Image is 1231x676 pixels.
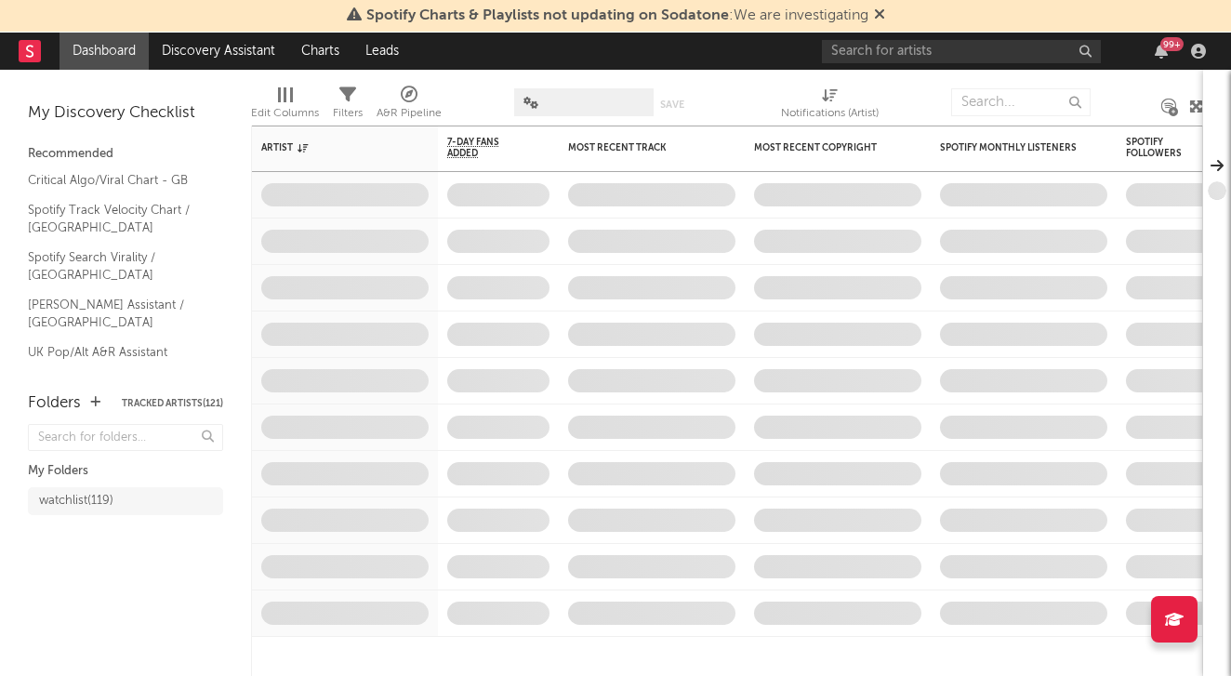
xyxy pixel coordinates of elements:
[28,487,223,515] a: watchlist(119)
[28,392,81,415] div: Folders
[122,399,223,408] button: Tracked Artists(121)
[251,79,319,133] div: Edit Columns
[333,102,363,125] div: Filters
[377,102,442,125] div: A&R Pipeline
[28,424,223,451] input: Search for folders...
[28,143,223,166] div: Recommended
[149,33,288,70] a: Discovery Assistant
[447,137,522,159] span: 7-Day Fans Added
[39,490,113,512] div: watchlist ( 119 )
[781,79,879,133] div: Notifications (Artist)
[28,200,205,238] a: Spotify Track Velocity Chart / [GEOGRAPHIC_DATA]
[366,8,729,23] span: Spotify Charts & Playlists not updating on Sodatone
[1126,137,1191,159] div: Spotify Followers
[822,40,1101,63] input: Search for artists
[781,102,879,125] div: Notifications (Artist)
[1160,37,1184,51] div: 99 +
[377,79,442,133] div: A&R Pipeline
[28,170,205,191] a: Critical Algo/Viral Chart - GB
[568,142,708,153] div: Most Recent Track
[1155,44,1168,59] button: 99+
[28,342,205,363] a: UK Pop/Alt A&R Assistant
[660,99,684,110] button: Save
[754,142,893,153] div: Most Recent Copyright
[333,79,363,133] div: Filters
[288,33,352,70] a: Charts
[251,102,319,125] div: Edit Columns
[28,102,223,125] div: My Discovery Checklist
[28,460,223,483] div: My Folders
[60,33,149,70] a: Dashboard
[28,247,205,285] a: Spotify Search Virality / [GEOGRAPHIC_DATA]
[874,8,885,23] span: Dismiss
[261,142,401,153] div: Artist
[28,295,205,333] a: [PERSON_NAME] Assistant / [GEOGRAPHIC_DATA]
[940,142,1079,153] div: Spotify Monthly Listeners
[352,33,412,70] a: Leads
[366,8,868,23] span: : We are investigating
[951,88,1091,116] input: Search...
